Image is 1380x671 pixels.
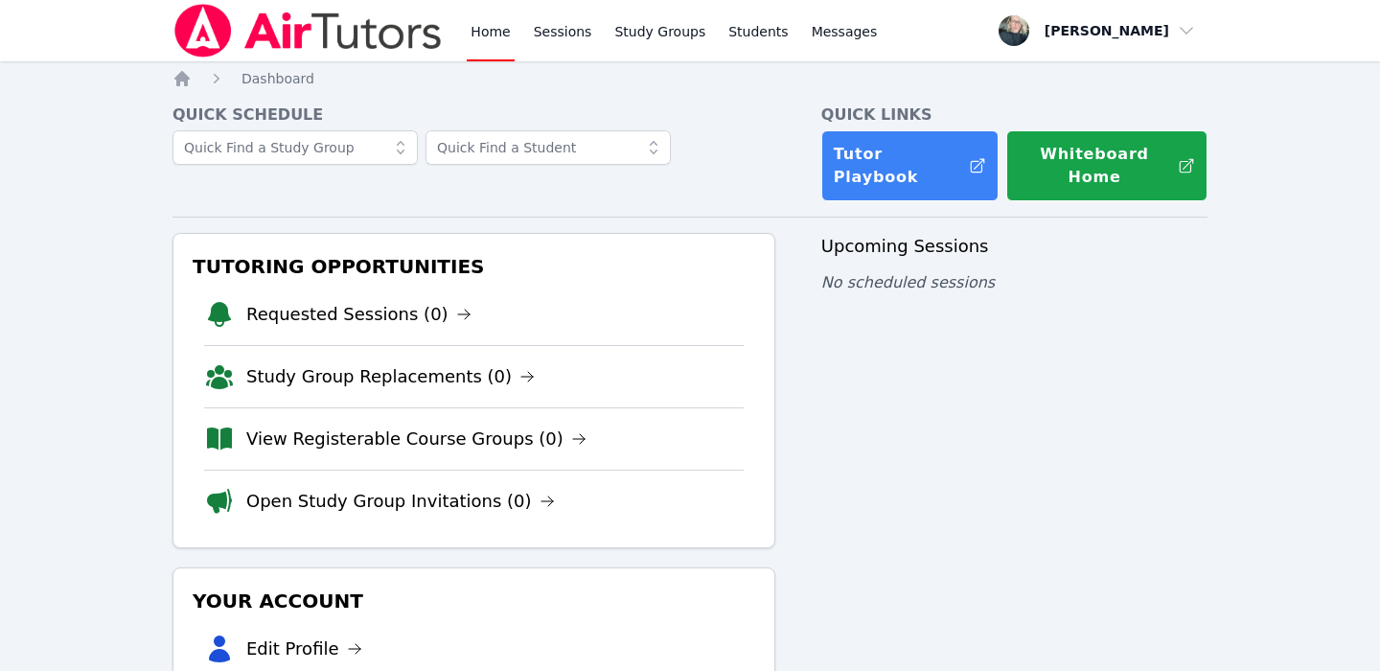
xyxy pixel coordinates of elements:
h4: Quick Schedule [172,104,775,127]
span: Dashboard [241,71,314,86]
input: Quick Find a Study Group [172,130,418,165]
a: Tutor Playbook [821,130,999,201]
h3: Upcoming Sessions [821,233,1207,260]
a: Edit Profile [246,636,362,662]
nav: Breadcrumb [172,69,1207,88]
a: Study Group Replacements (0) [246,363,535,390]
input: Quick Find a Student [425,130,671,165]
h4: Quick Links [821,104,1207,127]
h3: Your Account [189,584,759,618]
img: Air Tutors [172,4,444,58]
span: No scheduled sessions [821,273,995,291]
a: Requested Sessions (0) [246,301,471,328]
span: Messages [812,22,878,41]
h3: Tutoring Opportunities [189,249,759,284]
a: View Registerable Course Groups (0) [246,426,586,452]
a: Dashboard [241,69,314,88]
button: Whiteboard Home [1006,130,1207,201]
a: Open Study Group Invitations (0) [246,488,555,515]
